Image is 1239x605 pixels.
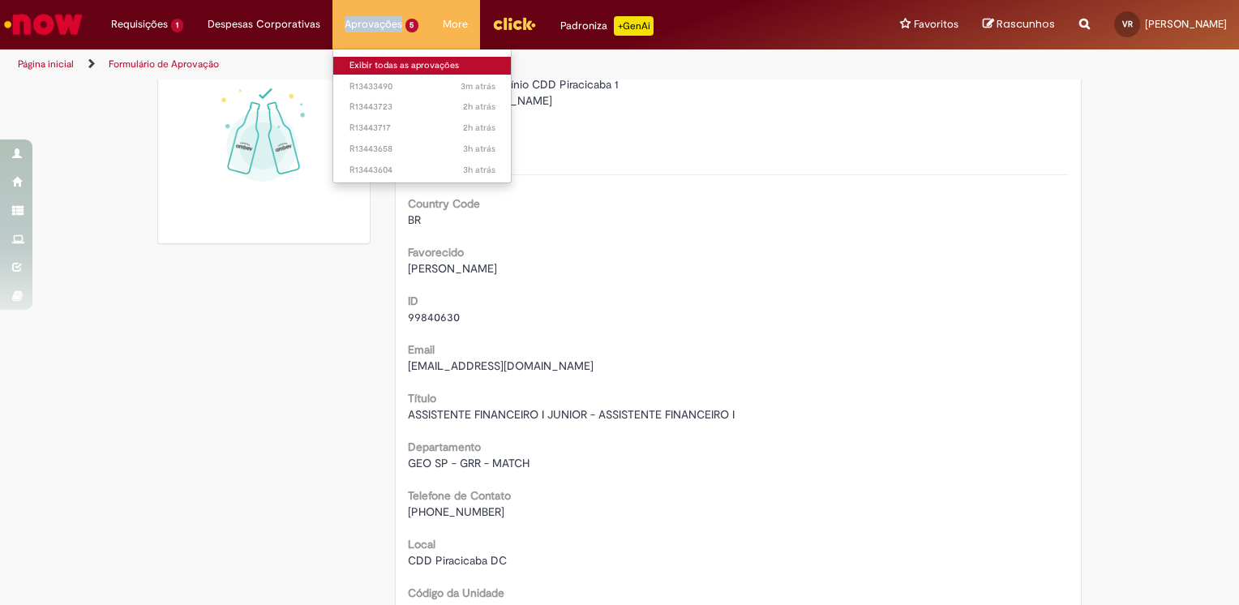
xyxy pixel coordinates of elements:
[333,140,512,158] a: Aberto R13443658 :
[408,504,504,519] span: [PHONE_NUMBER]
[408,310,460,324] span: 99840630
[408,586,504,600] b: Código da Unidade
[408,294,418,308] b: ID
[333,119,512,137] a: Aberto R13443717 :
[1122,19,1133,29] span: VR
[333,57,512,75] a: Exibir todas as aprovações
[208,16,320,32] span: Despesas Corporativas
[463,101,495,113] time: 27/08/2025 15:25:36
[408,76,1070,92] div: Pagamento Condomínio CDD Piracicaba 1
[408,342,435,357] b: Email
[463,101,495,113] span: 2h atrás
[333,161,512,179] a: Aberto R13443604 :
[983,17,1055,32] a: Rascunhos
[408,537,435,551] b: Local
[408,261,497,276] span: [PERSON_NAME]
[463,164,495,176] time: 27/08/2025 15:12:34
[345,16,402,32] span: Aprovações
[408,553,507,568] span: CDD Piracicaba DC
[408,196,480,211] b: Country Code
[349,101,495,114] span: R13443723
[463,164,495,176] span: 3h atrás
[408,245,464,260] b: Favorecido
[492,11,536,36] img: click_logo_yellow_360x200.png
[408,113,1070,129] div: Quantidade 1
[463,143,495,155] time: 27/08/2025 15:23:44
[408,407,735,422] span: ASSISTENTE FINANCEIRO I JUNIOR - ASSISTENTE FINANCEIRO I
[461,80,495,92] span: 3m atrás
[333,98,512,116] a: Aberto R13443723 :
[408,92,1070,113] div: [PERSON_NAME]
[461,80,495,92] time: 27/08/2025 17:51:48
[408,212,421,227] span: BR
[170,44,358,231] img: sucesso_1.gif
[349,143,495,156] span: R13443658
[111,16,168,32] span: Requisições
[463,122,495,134] span: 2h atrás
[349,164,495,177] span: R13443604
[560,16,654,36] div: Padroniza
[349,80,495,93] span: R13433490
[408,391,436,405] b: Título
[408,358,594,373] span: [EMAIL_ADDRESS][DOMAIN_NAME]
[463,122,495,134] time: 27/08/2025 15:24:55
[914,16,958,32] span: Favoritos
[443,16,468,32] span: More
[12,49,814,79] ul: Trilhas de página
[333,78,512,96] a: Aberto R13433490 :
[349,122,495,135] span: R13443717
[1145,17,1227,31] span: [PERSON_NAME]
[463,143,495,155] span: 3h atrás
[997,16,1055,32] span: Rascunhos
[171,19,183,32] span: 1
[109,58,219,71] a: Formulário de Aprovação
[18,58,74,71] a: Página inicial
[2,8,85,41] img: ServiceNow
[405,19,419,32] span: 5
[614,16,654,36] p: +GenAi
[332,49,512,183] ul: Aprovações
[408,440,481,454] b: Departamento
[408,488,511,503] b: Telefone de Contato
[408,456,529,470] span: GEO SP - GRR - MATCH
